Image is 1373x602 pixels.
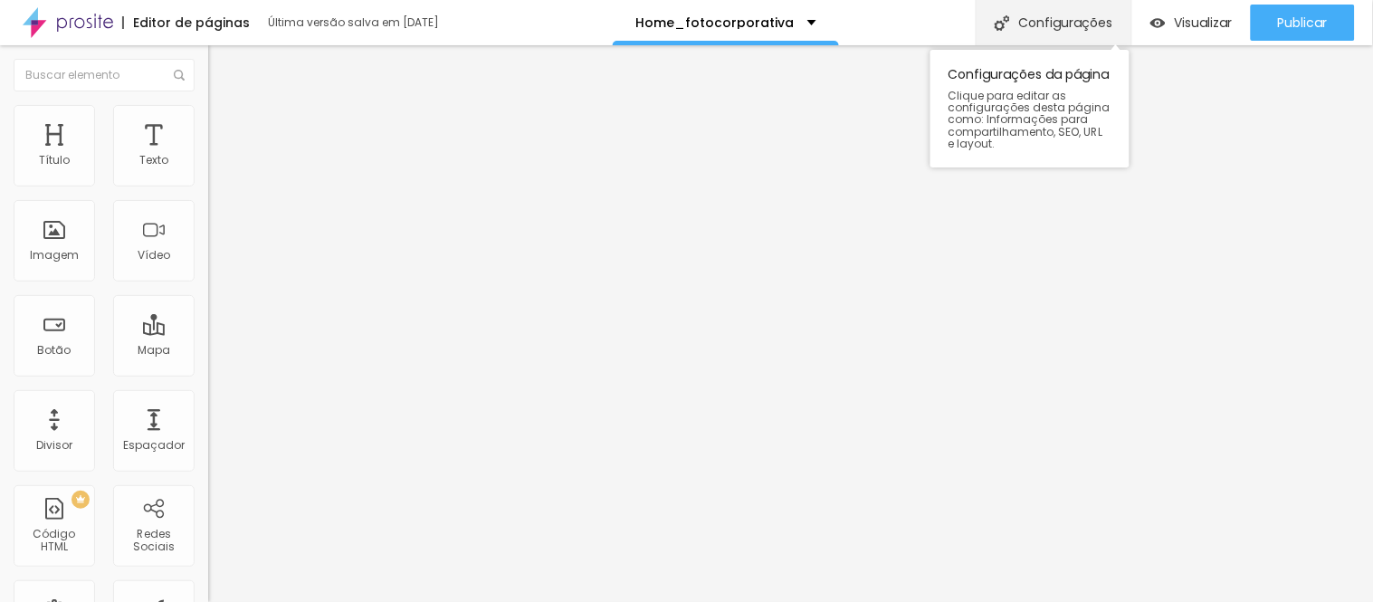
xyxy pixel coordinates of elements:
img: Icone [995,15,1010,31]
div: Imagem [30,249,79,262]
div: Texto [139,154,168,167]
span: Publicar [1278,15,1328,30]
img: Icone [174,70,185,81]
img: view-1.svg [1150,15,1166,31]
button: Visualizar [1132,5,1251,41]
div: Redes Sociais [118,528,189,554]
p: Home_fotocorporativa [635,16,794,29]
iframe: Editor [208,45,1373,602]
div: Título [39,154,70,167]
div: Botão [38,344,72,357]
div: Configurações da página [930,50,1130,167]
button: Publicar [1251,5,1355,41]
div: Código HTML [18,528,90,554]
div: Editor de páginas [122,16,250,29]
div: Vídeo [138,249,170,262]
div: Última versão salva em [DATE] [268,17,476,28]
span: Clique para editar as configurações desta página como: Informações para compartilhamento, SEO, UR... [949,90,1111,149]
div: Mapa [138,344,170,357]
input: Buscar elemento [14,59,195,91]
span: Visualizar [1175,15,1233,30]
div: Divisor [36,439,72,452]
div: Espaçador [123,439,185,452]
